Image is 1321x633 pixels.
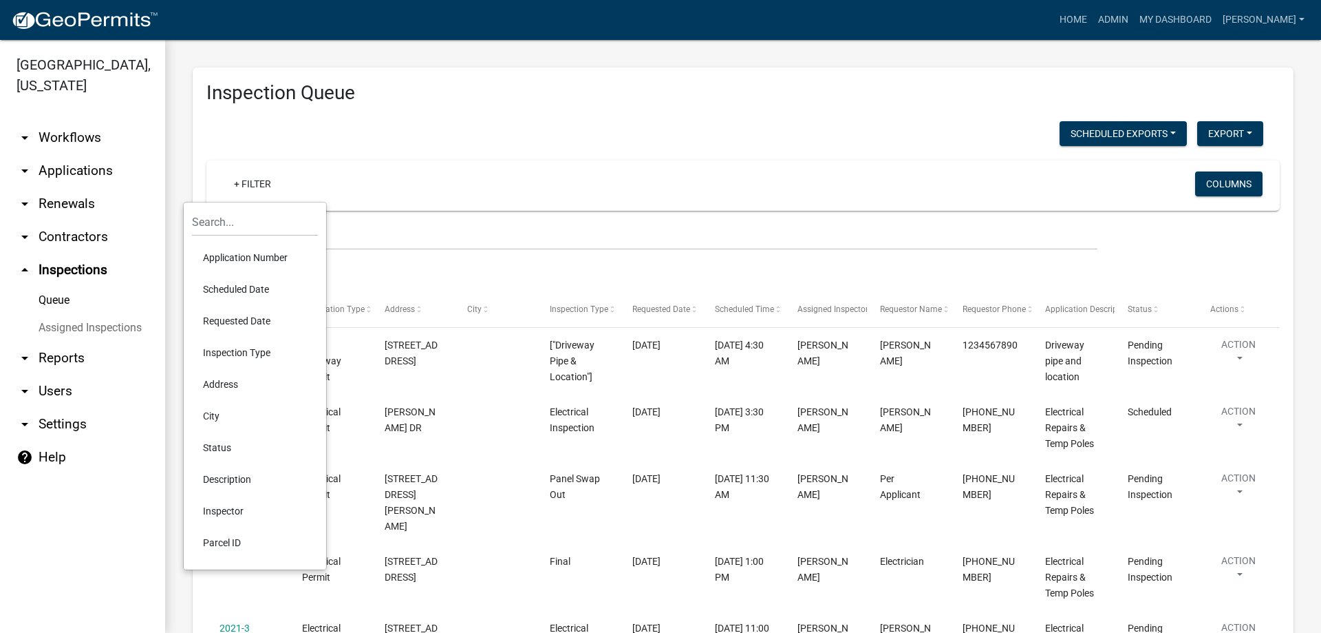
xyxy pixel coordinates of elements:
button: Export [1197,121,1263,146]
i: arrow_drop_down [17,383,33,399]
span: Driveway pipe and location [1045,340,1084,382]
button: Action [1210,404,1267,439]
span: Electrical Inspection [550,406,594,433]
li: Scheduled Date [192,273,318,305]
span: 1234567890 [963,340,1018,351]
datatable-header-cell: City [454,293,537,326]
div: [DATE] 11:30 AM [715,471,771,503]
span: Assigned Inspector [797,304,868,314]
li: City [192,400,318,432]
button: Action [1210,554,1267,588]
i: help [17,449,33,466]
span: Jake Watson [797,473,848,500]
i: arrow_drop_down [17,163,33,179]
span: 01/26/2021 [632,406,660,417]
span: Electrical Permit [302,556,341,583]
i: arrow_drop_down [17,416,33,433]
a: My Dashboard [1134,7,1217,33]
span: NANNETTE DR [385,406,436,433]
span: Maranda McCollum [797,406,848,433]
span: 91 OAK HILL DR [385,340,438,366]
datatable-header-cell: Requestor Name [867,293,949,326]
span: Inspection Type [550,304,608,314]
datatable-header-cell: Requestor Phone [949,293,1032,326]
li: Status [192,432,318,464]
datatable-header-cell: Inspection Type [537,293,619,326]
span: Electrician [880,556,924,567]
li: Application Number [192,242,318,273]
a: Admin [1093,7,1134,33]
span: Per Applicant [880,473,921,500]
i: arrow_drop_down [17,350,33,366]
datatable-header-cell: Application Description [1032,293,1115,326]
span: Jake Watson [797,340,848,366]
a: Home [1054,7,1093,33]
span: Status [1128,304,1152,314]
button: Scheduled Exports [1060,121,1187,146]
datatable-header-cell: Actions [1197,293,1280,326]
input: Search... [192,208,318,236]
div: [DATE] 4:30 AM [715,338,771,369]
span: Scheduled Time [715,304,774,314]
li: Address [192,369,318,400]
a: [PERSON_NAME] [1217,7,1310,33]
span: 765 REEVES RD [385,473,438,531]
span: Gary Claxton [880,406,931,433]
li: Inspection Type [192,337,318,369]
datatable-header-cell: Status [1115,293,1197,326]
div: [DATE] 3:30 PM [715,404,771,436]
span: Application Type [302,304,365,314]
span: Electrical Repairs & Temp Poles [1045,473,1094,516]
span: Jake Watson [797,556,848,583]
li: Description [192,464,318,495]
div: [DATE] 1:00 PM [715,554,771,585]
i: arrow_drop_down [17,196,33,212]
i: arrow_drop_down [17,229,33,245]
i: arrow_drop_down [17,129,33,146]
span: 520 US 80 HWY W [385,556,438,583]
span: Requestor Phone [963,304,1026,314]
span: Pending Inspection [1128,340,1172,366]
span: 478-836-3199 [963,556,1015,583]
span: Scheduled [1128,406,1172,417]
span: Panel Swap Out [550,473,600,500]
span: Electrical Repairs & Temp Poles [1045,556,1094,599]
span: 03/11/2021 [632,556,660,567]
button: Action [1210,338,1267,372]
a: + Filter [223,172,282,196]
input: Search for inspections [206,222,1097,250]
span: 03/02/2021 [632,473,660,484]
datatable-header-cell: Scheduled Time [702,293,784,326]
span: 478-955-6082 [963,406,1015,433]
button: Action [1210,471,1267,506]
datatable-header-cell: Application Type [289,293,372,326]
datatable-header-cell: Assigned Inspector [784,293,867,326]
datatable-header-cell: Requested Date [619,293,702,326]
span: Application Description [1045,304,1132,314]
li: Requested Date [192,305,318,337]
h3: Inspection Queue [206,81,1280,105]
i: arrow_drop_up [17,262,33,278]
span: Final [550,556,570,567]
span: Address [385,304,415,314]
span: Electrical Repairs & Temp Poles [1045,406,1094,449]
span: jake watson [880,340,931,366]
span: 12/08/2020 [632,340,660,351]
span: Actions [1210,304,1238,314]
datatable-header-cell: Address [372,293,454,326]
li: Inspector [192,495,318,527]
span: Pending Inspection [1128,473,1172,500]
button: Columns [1195,172,1263,196]
span: Requestor Name [880,304,942,314]
span: Pending Inspection [1128,556,1172,583]
span: Requested Date [632,304,690,314]
li: Parcel ID [192,527,318,559]
span: ["Driveway Pipe & Location"] [550,340,594,382]
span: 478-836-3199 [963,473,1015,500]
span: City [467,304,482,314]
